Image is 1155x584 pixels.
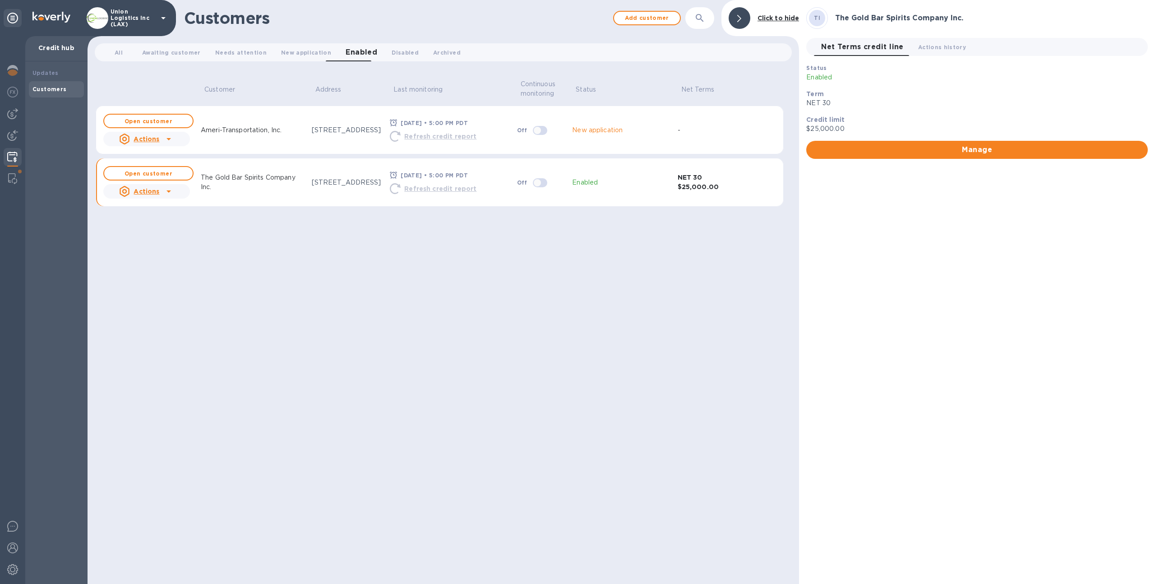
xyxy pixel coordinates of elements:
[404,185,476,192] u: Refresh credit report
[103,114,194,128] button: Open customer
[613,11,681,25] button: Add customer
[312,178,383,187] div: [STREET_ADDRESS]
[401,120,468,126] b: [DATE] • 5:00 PM PDT
[393,85,443,94] p: Last monitoring
[346,46,377,59] span: Enabled
[32,43,80,52] p: Credit hub
[758,14,799,22] b: Click to hide
[215,48,267,57] span: Needs attention
[433,48,461,57] span: Archived
[918,42,966,52] span: Actions history
[111,9,156,28] p: Union Logistics Inc (LAX)
[392,48,419,57] span: Disabled
[125,118,172,125] b: Open customer
[517,127,527,134] b: Off
[806,141,1148,159] button: Manage
[32,86,67,93] b: Customers
[521,79,562,98] p: Continuous monitoring
[821,41,904,53] span: Net Terms credit line
[678,183,719,190] b: $25,000.00
[806,116,845,123] b: Credit limit
[806,124,1148,134] p: $25,000.00
[4,9,22,27] div: Unpin categories
[572,178,598,187] p: Enabled
[835,14,1148,23] h3: The Gold Bar Spirits Company Inc.
[201,125,282,135] p: Ameri-Transportation, Inc.
[201,173,305,192] p: The Gold Bar Spirits Company Inc.
[315,85,342,94] p: Address
[404,133,476,140] u: Refresh credit report
[814,14,820,21] b: TI
[806,90,824,97] b: Term
[134,135,159,143] u: Actions
[184,9,609,28] h1: Customers
[678,125,680,135] p: -
[806,73,1148,82] p: Enabled
[32,12,70,23] img: Logo
[517,179,527,186] b: Off
[576,85,596,94] p: Status
[401,172,468,179] b: [DATE] • 5:00 PM PDT
[7,152,18,162] img: Credit hub
[281,48,331,57] span: New application
[312,125,383,135] div: [STREET_ADDRESS]
[115,48,123,57] span: All
[806,65,827,71] b: Status
[134,188,159,195] u: Actions
[621,13,673,23] span: Add customer
[806,98,1148,108] p: NET 30
[142,48,201,57] span: Awaiting customer
[813,144,1141,155] span: Manage
[32,70,59,76] b: Updates
[125,170,172,177] b: Open customer
[103,166,194,181] button: Open customer
[681,85,714,94] p: Net Terms
[204,85,235,94] p: Customer
[7,87,18,97] img: Foreign exchange
[678,174,702,181] b: NET 30
[572,125,623,135] p: New application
